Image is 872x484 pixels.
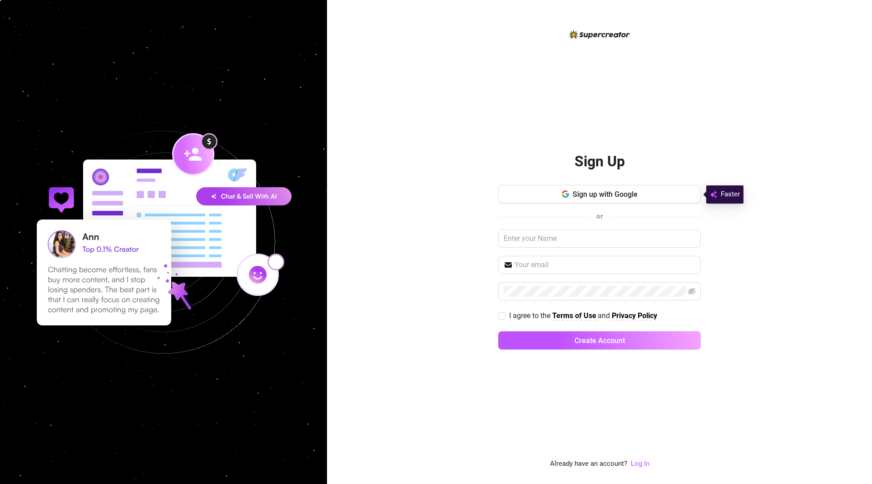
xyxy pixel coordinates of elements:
a: Terms of Use [552,311,596,321]
img: signup-background-D0MIrEPF.svg [6,85,321,399]
img: svg%3e [710,189,717,200]
a: Log In [631,459,649,468]
span: Sign up with Google [573,190,638,199]
input: Enter your Name [498,230,701,248]
strong: Privacy Policy [612,311,657,320]
span: Create Account [575,336,625,345]
span: Already have an account? [550,459,627,469]
button: Create Account [498,331,701,349]
button: Sign up with Google [498,185,701,203]
h2: Sign Up [575,152,625,171]
span: Faster [721,189,740,200]
img: logo-BBDzfeDw.svg [570,30,630,39]
span: and [598,311,612,320]
strong: Terms of Use [552,311,596,320]
a: Log In [631,459,649,469]
input: Your email [515,259,695,270]
span: or [596,212,603,220]
span: I agree to the [509,311,552,320]
a: Privacy Policy [612,311,657,321]
span: eye-invisible [688,288,695,295]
